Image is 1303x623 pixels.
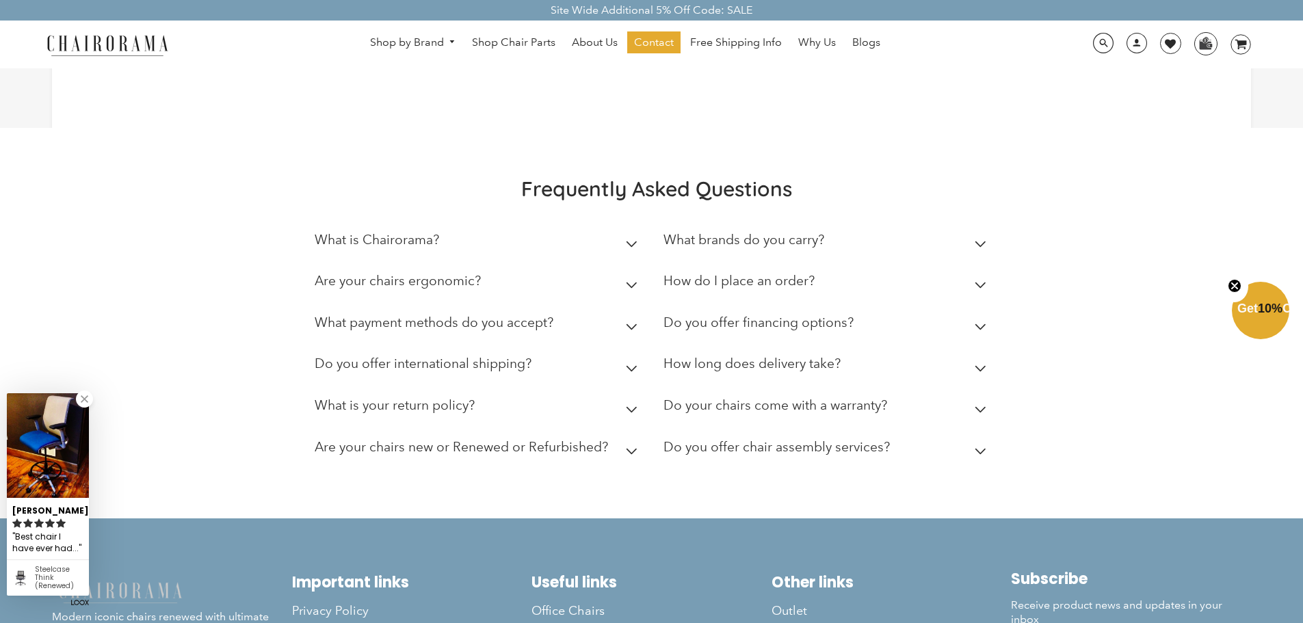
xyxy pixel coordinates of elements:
[315,439,608,455] h2: Are your chairs new or Renewed or Refurbished?
[772,603,807,619] span: Outlet
[1011,570,1251,588] h2: Subscribe
[1232,283,1289,341] div: Get10%OffClose teaser
[12,518,22,528] svg: rating icon full
[292,573,532,592] h2: Important links
[315,388,643,429] summary: What is your return policy?
[35,566,83,590] div: Steelcase Think (Renewed)
[663,346,992,388] summary: How long does delivery take?
[845,31,887,53] a: Blogs
[465,31,562,53] a: Shop Chair Parts
[315,397,475,413] h2: What is your return policy?
[315,222,643,264] summary: What is Chairorama?
[56,518,66,528] svg: rating icon full
[634,36,674,50] span: Contact
[772,599,1012,622] a: Outlet
[7,393,89,498] img: Agnes J. review of Steelcase Think (Renewed)
[292,603,369,619] span: Privacy Policy
[663,232,824,248] h2: What brands do you carry?
[663,222,992,264] summary: What brands do you carry?
[772,573,1012,592] h2: Other links
[1237,302,1300,315] span: Get Off
[531,603,605,619] span: Office Chairs
[23,518,33,528] svg: rating icon full
[1258,302,1282,315] span: 10%
[531,573,772,592] h2: Useful links
[663,388,992,429] summary: Do your chairs come with a warranty?
[315,356,531,371] h2: Do you offer international shipping?
[1195,33,1216,53] img: WhatsApp_Image_2024-07-12_at_16.23.01.webp
[663,356,841,371] h2: How long does delivery take?
[791,31,843,53] a: Why Us
[292,599,532,622] a: Privacy Policy
[315,315,553,330] h2: What payment methods do you accept?
[39,33,176,57] img: chairorama
[34,518,44,528] svg: rating icon full
[663,305,992,347] summary: Do you offer financing options?
[627,31,681,53] a: Contact
[683,31,789,53] a: Free Shipping Info
[663,315,854,330] h2: Do you offer financing options?
[315,273,481,289] h2: Are your chairs ergonomic?
[45,518,55,528] svg: rating icon full
[315,346,643,388] summary: Do you offer international shipping?
[315,232,439,248] h2: What is Chairorama?
[12,529,83,556] div: Best chair I have ever had...
[663,429,992,471] summary: Do you offer chair assembly services?
[12,500,83,517] div: [PERSON_NAME]
[1221,271,1248,302] button: Close teaser
[852,36,880,50] span: Blogs
[572,36,618,50] span: About Us
[663,397,887,413] h2: Do your chairs come with a warranty?
[663,273,815,289] h2: How do I place an order?
[663,263,992,305] summary: How do I place an order?
[798,36,836,50] span: Why Us
[315,429,643,471] summary: Are your chairs new or Renewed or Refurbished?
[363,32,463,53] a: Shop by Brand
[690,36,782,50] span: Free Shipping Info
[52,580,189,604] img: chairorama
[234,31,1016,57] nav: DesktopNavigation
[565,31,624,53] a: About Us
[531,599,772,622] a: Office Chairs
[663,439,890,455] h2: Do you offer chair assembly services?
[472,36,555,50] span: Shop Chair Parts
[315,263,643,305] summary: Are your chairs ergonomic?
[315,305,643,347] summary: What payment methods do you accept?
[315,176,999,202] h2: Frequently Asked Questions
